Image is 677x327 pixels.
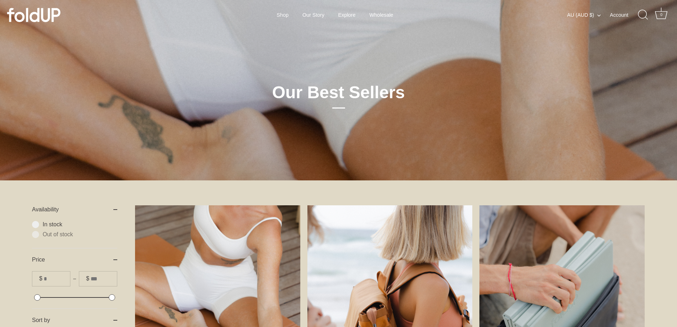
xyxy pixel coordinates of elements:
a: Shop [270,8,295,22]
a: Our Story [296,8,331,22]
a: Explore [332,8,361,22]
a: Search [635,7,651,23]
input: To [91,271,117,286]
span: $ [39,275,42,282]
img: foldUP [7,8,60,22]
a: foldUP [7,8,110,22]
summary: Availability [32,198,117,221]
div: 0 [658,11,665,19]
span: Out of stock [43,231,117,238]
input: From [44,271,70,286]
span: $ [86,275,89,282]
a: Cart [654,7,669,23]
a: Account [610,11,641,19]
div: Primary navigation [259,8,411,22]
button: AU (AUD $) [567,12,608,18]
summary: Price [32,248,117,271]
a: Wholesale [363,8,399,22]
h1: Our Best Sellers [220,82,458,109]
span: In stock [43,221,117,228]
